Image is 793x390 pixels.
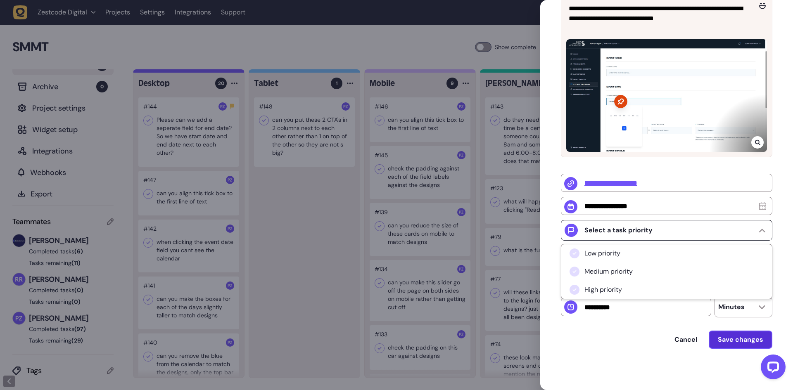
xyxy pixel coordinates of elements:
p: Select a task priority [584,226,653,234]
span: Medium priority [584,267,633,276]
span: Save changes [718,336,763,343]
button: Cancel [666,331,705,348]
iframe: LiveChat chat widget [754,351,789,386]
span: Cancel [674,336,697,343]
span: High priority [584,286,622,294]
button: Save changes [709,331,772,349]
p: Minutes [718,303,745,311]
span: Low priority [584,249,620,258]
